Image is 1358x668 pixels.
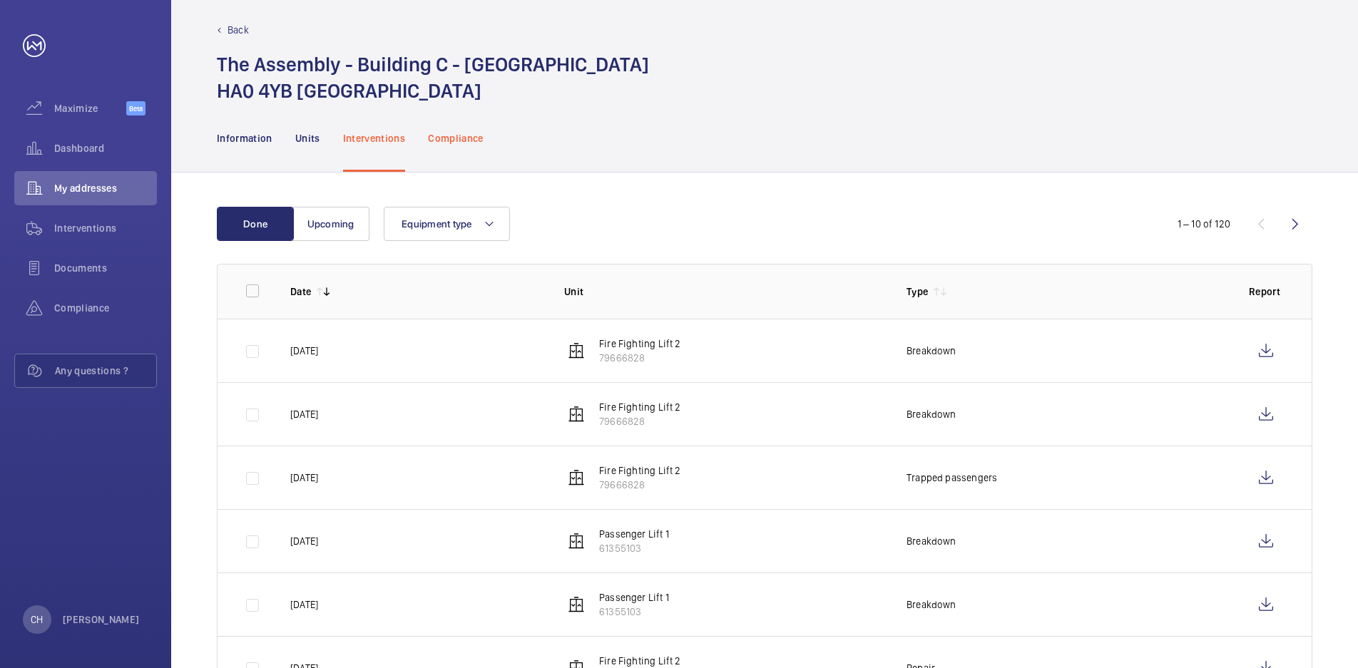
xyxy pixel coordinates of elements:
[428,131,484,145] p: Compliance
[1178,217,1230,231] div: 1 – 10 of 120
[907,471,997,485] p: Trapped passengers
[290,534,318,548] p: [DATE]
[907,534,956,548] p: Breakdown
[290,597,318,612] p: [DATE]
[568,533,585,550] img: elevator.svg
[907,284,928,299] p: Type
[290,344,318,358] p: [DATE]
[907,407,956,421] p: Breakdown
[568,596,585,613] img: elevator.svg
[217,51,649,104] h1: The Assembly - Building C - [GEOGRAPHIC_DATA] HA0 4YB [GEOGRAPHIC_DATA]
[54,261,157,275] span: Documents
[384,207,510,241] button: Equipment type
[290,471,318,485] p: [DATE]
[599,351,681,365] p: 79666828
[402,218,472,230] span: Equipment type
[907,597,956,612] p: Breakdown
[599,478,681,492] p: 79666828
[599,527,669,541] p: Passenger Lift 1
[599,463,681,478] p: Fire Fighting Lift 2
[54,221,157,235] span: Interventions
[599,541,669,555] p: 61355103
[599,654,681,668] p: Fire Fighting Lift 2
[907,344,956,358] p: Breakdown
[217,207,294,241] button: Done
[568,406,585,423] img: elevator.svg
[54,141,157,155] span: Dashboard
[228,23,249,37] p: Back
[126,101,145,115] span: Beta
[54,181,157,195] span: My addresses
[54,301,157,315] span: Compliance
[343,131,406,145] p: Interventions
[63,612,140,627] p: [PERSON_NAME]
[55,364,156,378] span: Any questions ?
[31,612,43,627] p: CH
[54,101,126,115] span: Maximize
[599,400,681,414] p: Fire Fighting Lift 2
[568,469,585,486] img: elevator.svg
[1249,284,1283,299] p: Report
[290,407,318,421] p: [DATE]
[599,414,681,428] p: 79666828
[217,131,272,145] p: Information
[599,336,681,351] p: Fire Fighting Lift 2
[295,131,320,145] p: Units
[290,284,311,299] p: Date
[599,605,669,619] p: 61355103
[564,284,884,299] p: Unit
[292,207,369,241] button: Upcoming
[599,590,669,605] p: Passenger Lift 1
[568,342,585,359] img: elevator.svg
